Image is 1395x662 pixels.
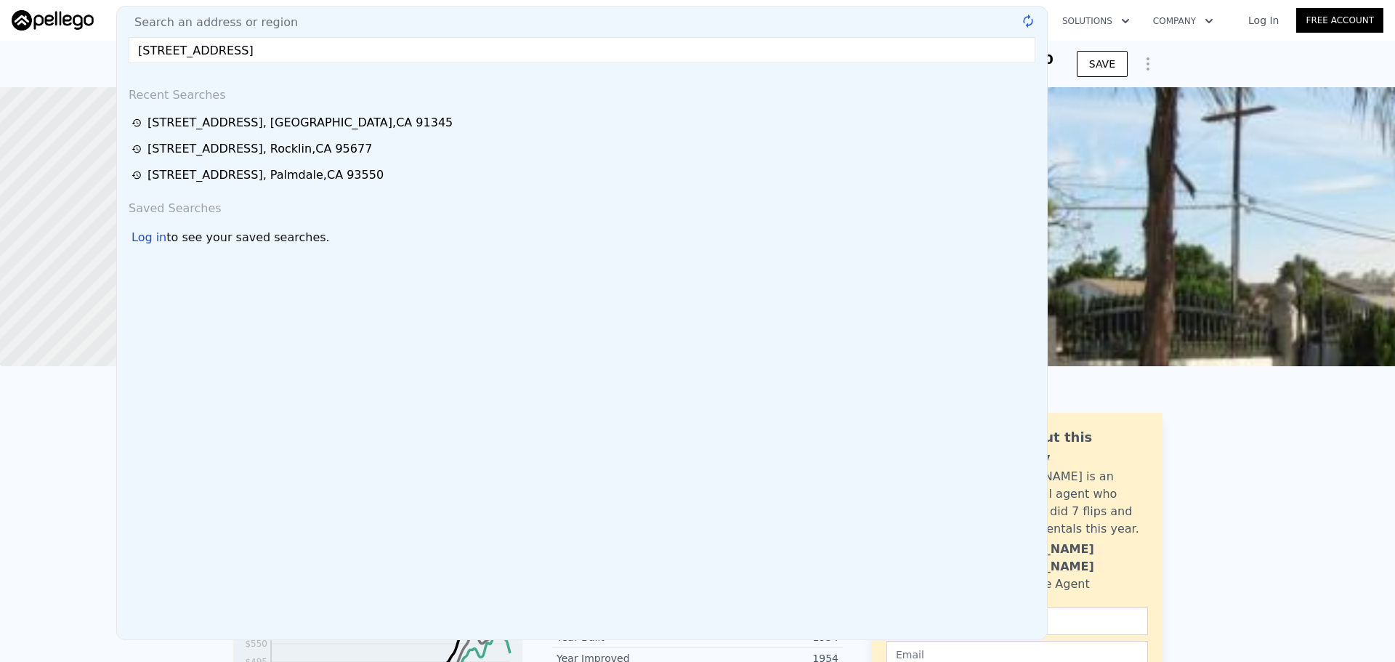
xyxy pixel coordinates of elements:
[986,541,1148,576] div: [PERSON_NAME] [PERSON_NAME]
[132,166,1037,184] a: [STREET_ADDRESS], Palmdale,CA 93550
[132,229,166,246] div: Log in
[986,468,1148,538] div: [PERSON_NAME] is an active local agent who personally did 7 flips and bought 3 rentals this year.
[123,75,1041,110] div: Recent Searches
[1296,8,1383,33] a: Free Account
[123,188,1041,223] div: Saved Searches
[1141,8,1225,34] button: Company
[147,166,384,184] div: [STREET_ADDRESS] , Palmdale , CA 93550
[147,114,453,132] div: [STREET_ADDRESS] , [GEOGRAPHIC_DATA] , CA 91345
[166,229,329,246] span: to see your saved searches.
[1133,49,1162,78] button: Show Options
[986,427,1148,468] div: Ask about this property
[245,639,267,649] tspan: $550
[1231,13,1296,28] a: Log In
[147,140,372,158] div: [STREET_ADDRESS] , Rocklin , CA 95677
[132,140,1037,158] a: [STREET_ADDRESS], Rocklin,CA 95677
[123,14,298,31] span: Search an address or region
[1077,51,1128,77] button: SAVE
[1051,8,1141,34] button: Solutions
[12,10,94,31] img: Pellego
[132,114,1037,132] a: [STREET_ADDRESS], [GEOGRAPHIC_DATA],CA 91345
[129,37,1035,63] input: Enter an address, city, region, neighborhood or zip code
